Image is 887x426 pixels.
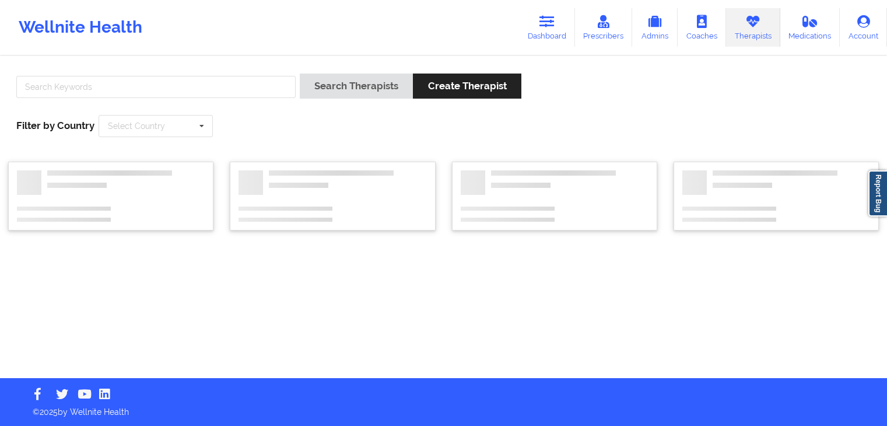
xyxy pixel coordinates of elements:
a: Account [840,8,887,47]
p: © 2025 by Wellnite Health [24,398,863,418]
a: Prescribers [575,8,633,47]
a: Medications [780,8,840,47]
a: Coaches [678,8,726,47]
a: Therapists [726,8,780,47]
a: Admins [632,8,678,47]
a: Report Bug [868,170,887,217]
button: Create Therapist [413,74,521,99]
div: Select Country [108,122,165,130]
button: Search Therapists [300,74,413,99]
a: Dashboard [519,8,575,47]
input: Search Keywords [16,76,296,98]
span: Filter by Country [16,120,94,131]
